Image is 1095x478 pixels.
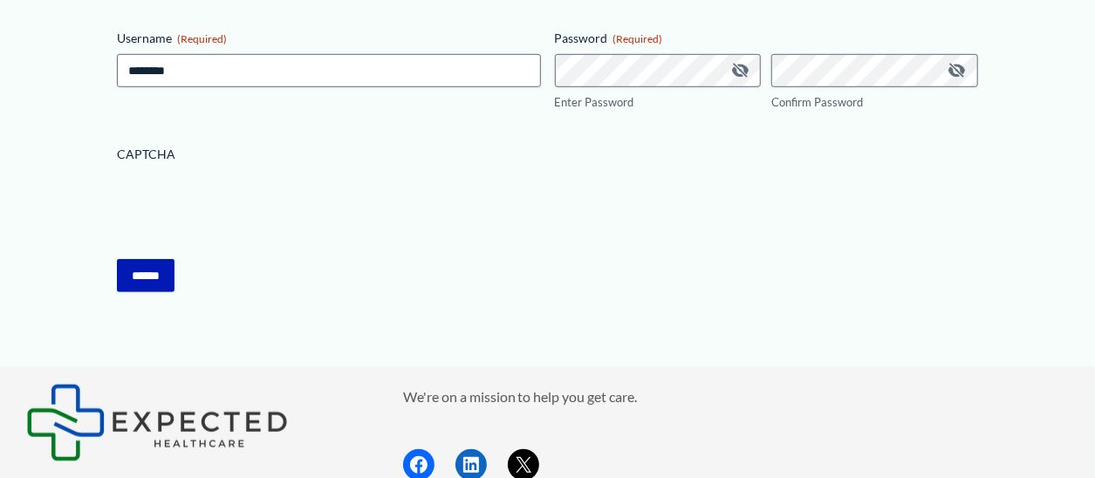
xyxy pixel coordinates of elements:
label: Confirm Password [771,94,978,111]
button: Hide Password [729,60,750,81]
button: Hide Password [947,60,968,81]
p: We're on a mission to help you get care. [403,384,1069,410]
iframe: reCAPTCHA [117,170,382,238]
span: (Required) [613,32,663,45]
label: CAPTCHA [117,146,978,163]
aside: Footer Widget 1 [26,384,359,461]
legend: Password [555,30,663,47]
label: Enter Password [555,94,762,111]
img: Expected Healthcare Logo - side, dark font, small [26,384,288,461]
label: Username [117,30,540,47]
span: (Required) [177,32,227,45]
